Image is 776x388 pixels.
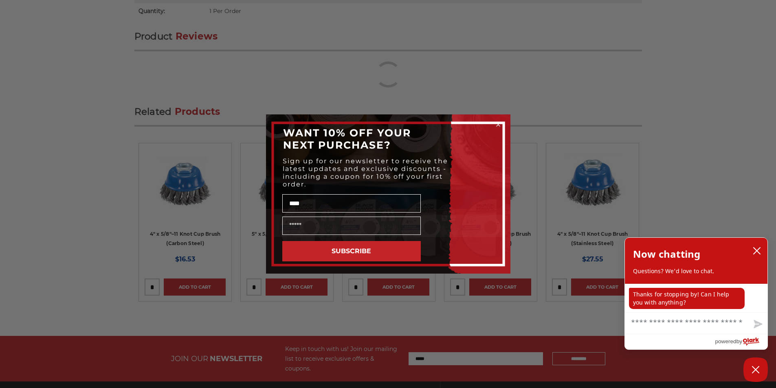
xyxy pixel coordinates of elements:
a: Powered by Olark [715,334,767,349]
button: Close Chatbox [743,357,768,382]
button: Close dialog [494,121,502,129]
span: powered [715,336,736,346]
p: Questions? We'd love to chat. [633,267,759,275]
div: chat [625,284,767,312]
button: Send message [747,315,767,334]
input: Email [282,217,421,235]
button: close chatbox [750,245,763,257]
h2: Now chatting [633,246,700,262]
span: Sign up for our newsletter to receive the latest updates and exclusive discounts - including a co... [283,157,448,188]
button: SUBSCRIBE [282,241,421,261]
span: by [736,336,742,346]
div: olark chatbox [624,237,768,350]
p: Thanks for stopping by! Can I help you with anything? [629,288,745,309]
span: WANT 10% OFF YOUR NEXT PURCHASE? [283,127,411,151]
